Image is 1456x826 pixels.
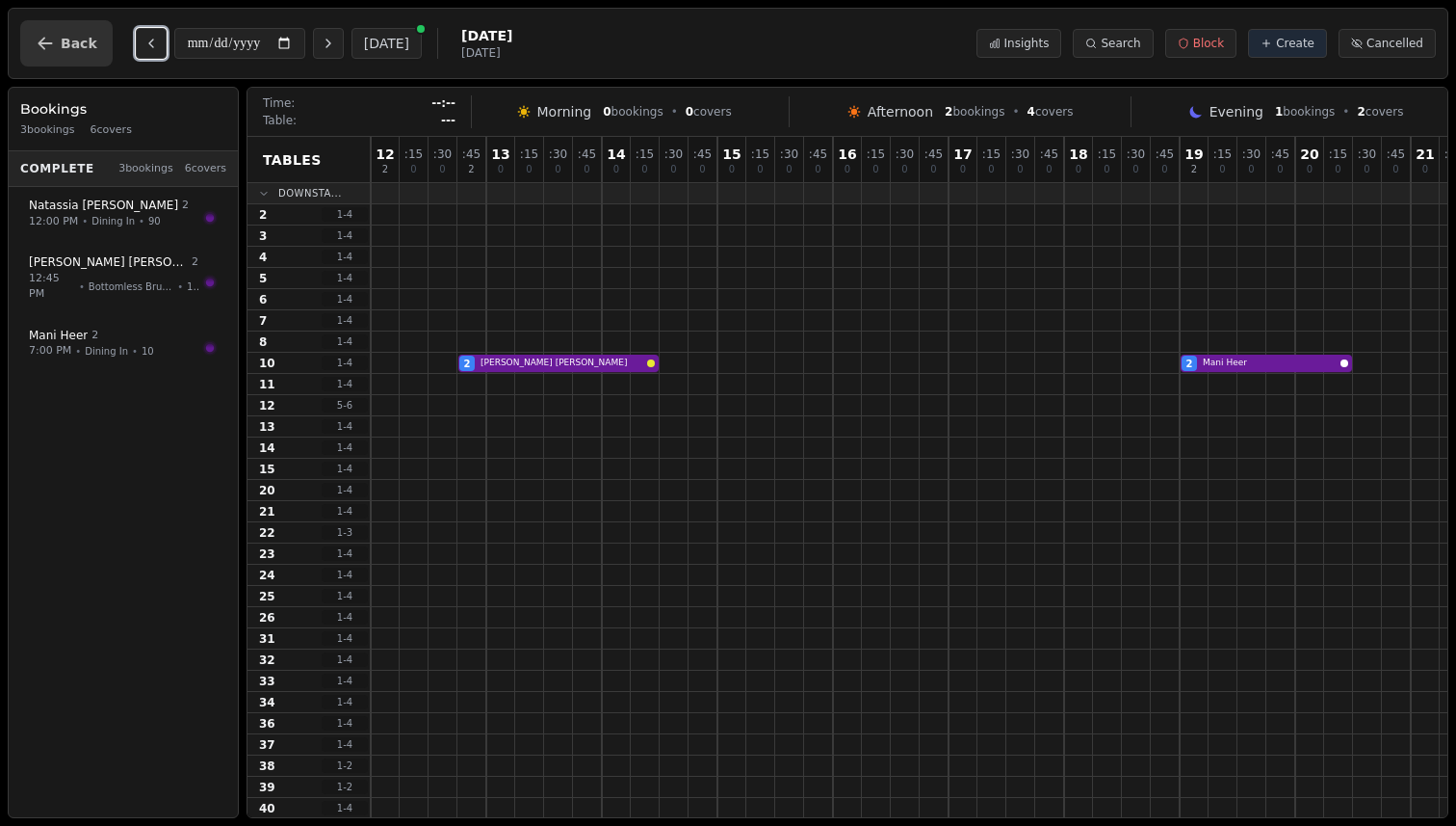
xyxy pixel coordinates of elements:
span: 15 [259,462,275,477]
span: 0 [786,165,792,174]
span: 5 - 6 [322,398,368,413]
h3: Bookings [20,99,226,119]
span: 0 [845,165,850,174]
span: 38 [259,759,275,774]
span: • [1342,104,1349,120]
span: 0 [1104,165,1109,174]
span: 0 [930,165,936,174]
span: covers [1357,104,1403,120]
span: : 15 [636,148,654,160]
span: Complete [20,161,94,176]
span: Block [1193,36,1224,51]
span: 0 [498,165,504,174]
span: : 15 [982,148,1001,160]
span: 1 - 4 [322,334,368,349]
span: 23 [259,546,275,562]
button: Previous day [136,28,167,59]
span: 14 [607,147,625,161]
span: 0 [1392,165,1398,174]
span: 21 [1416,147,1434,161]
span: 1 - 4 [322,631,368,646]
span: Natassia [PERSON_NAME] [29,198,178,213]
span: 1 - 4 [322,695,368,709]
span: 1 - 4 [322,504,368,519]
span: bookings [945,104,1004,120]
span: Afternoon [868,102,933,121]
button: [PERSON_NAME] [PERSON_NAME]212:45 PM•Bottomless Brunch•10 [16,244,230,313]
span: : 15 [867,148,885,160]
span: 24 [259,568,275,583]
span: Table: [263,113,297,128]
span: [PERSON_NAME] [PERSON_NAME] [29,254,188,270]
span: : 30 [1011,148,1029,160]
span: 6 covers [91,122,132,139]
span: : 30 [549,148,567,160]
span: 0 [686,105,693,119]
span: bookings [603,104,663,120]
span: : 15 [1098,148,1116,160]
span: 1 - 4 [322,589,368,603]
span: • [132,344,138,359]
span: 31 [259,631,275,647]
span: Mani Heer [1203,357,1337,370]
span: 2 [91,328,98,344]
span: 8 [259,334,267,350]
span: 0 [1422,165,1428,174]
span: 1 - 4 [322,292,368,306]
span: Evening [1209,102,1263,121]
span: 11 [259,377,275,392]
span: 1 - 4 [322,674,368,688]
span: 1 - 4 [322,483,368,497]
span: 1 - 4 [322,462,368,476]
span: : 45 [1040,148,1058,160]
span: 14 [259,440,275,456]
span: bookings [1275,104,1335,120]
span: 0 [1248,165,1254,174]
span: 1 - 4 [322,377,368,391]
span: 2 [382,165,388,174]
span: 0 [1017,165,1023,174]
span: 1 - 4 [322,271,368,285]
span: 2 [1357,105,1365,119]
span: : 30 [433,148,452,160]
span: 0 [555,165,560,174]
span: 90 [148,214,161,228]
button: [DATE] [351,28,422,59]
span: 37 [259,737,275,753]
span: 12:45 PM [29,271,75,303]
span: 13 [491,147,509,161]
span: 16 [838,147,856,161]
span: 17 [953,147,972,161]
span: Cancelled [1366,36,1423,51]
span: 10 [142,344,154,359]
span: 0 [1046,165,1052,174]
span: 18 [1069,147,1087,161]
span: [PERSON_NAME] [PERSON_NAME] [481,357,643,370]
span: 1 - 4 [322,568,368,582]
span: --:-- [431,95,455,111]
span: : 45 [1387,148,1405,160]
span: 21 [259,504,275,520]
span: 0 [439,165,445,174]
span: Morning [537,102,592,121]
span: 0 [1364,165,1369,174]
span: 0 [410,165,416,174]
span: 1 - 4 [322,610,368,625]
span: 4 [1027,105,1035,119]
span: 1 - 4 [322,653,368,667]
span: 3 bookings [20,122,75,139]
span: 26 [259,610,275,626]
span: 0 [988,165,994,174]
span: 1 - 4 [322,313,368,328]
span: covers [686,104,732,120]
span: 1 - 4 [322,716,368,731]
span: : 45 [1271,148,1289,160]
span: • [75,344,81,359]
span: : 45 [809,148,827,160]
span: 0 [584,165,589,174]
span: : 30 [1242,148,1261,160]
span: 12 [376,147,394,161]
span: Search [1101,36,1140,51]
span: 10 [187,280,198,294]
button: Cancelled [1339,29,1436,58]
